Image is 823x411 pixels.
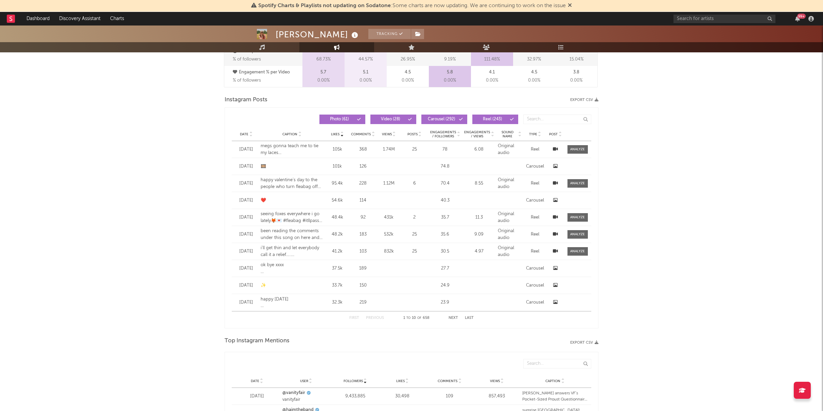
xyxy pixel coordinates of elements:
[464,180,494,187] div: 8.55
[225,96,267,104] span: Instagram Posts
[327,146,348,153] div: 105k
[351,248,375,255] div: 103
[498,228,522,241] div: Original audio
[381,393,424,400] div: 30,498
[430,197,460,204] div: 40.3
[235,180,257,187] div: [DATE]
[490,379,500,383] span: Views
[22,12,54,25] a: Dashboard
[426,117,457,121] span: Carousel ( 292 )
[402,76,414,85] span: 0.00 %
[570,341,598,345] button: Export CSV
[235,163,257,170] div: [DATE]
[282,396,330,403] div: vanityfair
[523,359,591,369] input: Search...
[430,180,460,187] div: 70.4
[498,130,518,138] span: Sound Name
[327,197,348,204] div: 54.6k
[363,68,368,76] p: 5.1
[351,180,375,187] div: 228
[430,265,460,272] div: 27.7
[525,146,545,153] div: Reel
[300,379,308,383] span: User
[351,197,375,204] div: 114
[351,282,375,289] div: 150
[331,132,339,136] span: Likes
[525,231,545,238] div: Reel
[528,76,540,85] span: 0.00 %
[235,299,257,306] div: [DATE]
[417,316,421,320] span: of
[484,55,500,64] span: 111.48 %
[403,214,426,221] div: 2
[477,117,508,121] span: Reel ( 243 )
[235,248,257,255] div: [DATE]
[525,180,545,187] div: Reel
[261,282,323,289] div: ✨
[378,214,399,221] div: 431k
[378,146,399,153] div: 1.74M
[523,115,591,124] input: Search...
[570,55,583,64] span: 15.04 %
[261,197,323,204] div: ❤️
[261,177,323,190] div: happy valentine’s day to the people who turn fleabag off after she says i love you at the bus stop 🦊
[327,265,348,272] div: 37.5k
[498,245,522,258] div: Original audio
[464,130,490,138] span: Engagements / Views
[375,117,406,121] span: Video ( 28 )
[258,3,566,8] span: : Some charts are now updating. We are continuing to work on the issue
[525,248,545,255] div: Reel
[401,55,415,64] span: 26.95 %
[447,68,453,76] p: 5.8
[498,177,522,190] div: Original audio
[403,231,426,238] div: 25
[351,299,375,306] div: 219
[233,57,261,62] span: % of followers
[529,132,537,136] span: Type
[261,211,323,224] div: seeing foxes everywhere i go lately🦊💌 #fleabag #itllpass #fox #singersongwriter #newmusic #irish
[317,76,330,85] span: 0.00 %
[261,143,323,156] div: megs gonna teach me to tie my laces #reels #singersongwriter #originalmusic
[319,115,365,124] button: Photo(61)
[525,214,545,221] div: Reel
[430,282,460,289] div: 24.9
[351,214,375,221] div: 92
[398,314,435,322] div: 1 10 658
[407,132,418,136] span: Posts
[430,248,460,255] div: 30.5
[525,163,545,170] div: Carousel
[240,132,248,136] span: Date
[464,231,494,238] div: 9.09
[316,55,331,64] span: 68.73 %
[527,55,541,64] span: 32.97 %
[370,115,416,124] button: Video(28)
[525,282,545,289] div: Carousel
[225,337,290,345] span: Top Instagram Mentions
[568,3,572,8] span: Dismiss
[327,299,348,306] div: 32.3k
[344,379,363,383] span: Followers
[430,214,460,221] div: 35.7
[333,393,377,400] div: 9,433,885
[486,76,498,85] span: 0.00 %
[430,299,460,306] div: 23.9
[498,143,522,156] div: Original audio
[327,163,348,170] div: 101k
[573,68,579,76] p: 3.8
[464,146,494,153] div: 6.08
[258,3,391,8] span: Spotify Charts & Playlists not updating on Sodatone
[327,214,348,221] div: 48.4k
[498,211,522,224] div: Original audio
[233,78,261,83] span: % of followers
[327,282,348,289] div: 33.7k
[261,296,323,309] div: happy [DATE] styled by @[PERSON_NAME] ❤️❤️❤️❤️ @cartier @gianvitorossi @jonchapmanhair @bouxavenu...
[531,68,537,76] p: 4.5
[349,316,359,320] button: First
[368,29,411,39] button: Tracking
[444,55,456,64] span: 9.19 %
[403,180,426,187] div: 6
[525,265,545,272] div: Carousel
[403,248,426,255] div: 25
[525,299,545,306] div: Carousel
[235,197,257,204] div: [DATE]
